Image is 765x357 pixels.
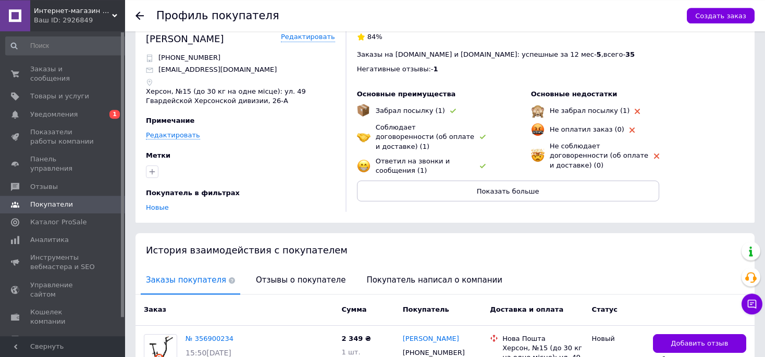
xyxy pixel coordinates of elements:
[146,32,224,45] div: [PERSON_NAME]
[591,305,618,313] span: Статус
[625,50,635,58] span: 35
[30,335,57,344] span: Маркет
[30,235,69,245] span: Аналитика
[654,154,659,159] img: rating-tag-type
[146,203,169,211] a: Новые
[450,109,456,113] img: rating-tag-type
[630,127,635,133] img: rating-tag-type
[30,155,96,173] span: Панель управления
[376,157,450,174] span: Ответил на звонки и сообщения (1)
[281,32,335,42] a: Редактировать
[144,305,166,313] span: Заказ
[34,16,125,25] div: Ваш ID: 2926849
[251,267,351,294] span: Отзывы о покупателе
[146,117,194,124] span: Примечание
[30,280,96,299] span: Управление сайтом
[361,267,508,294] span: Покупатель написал о компании
[403,334,459,344] a: [PERSON_NAME]
[635,109,640,114] img: rating-tag-type
[531,149,545,162] img: emoji
[30,308,96,326] span: Кошелек компании
[550,142,648,169] span: Не соблюдает договоренности (об оплате и доставке) (0)
[141,267,240,294] span: Заказы покупателя
[357,90,456,98] span: Основные преимущества
[158,53,220,62] p: [PHONE_NUMBER]
[34,6,112,16] span: Интернет-магазин "Астрокомфорт"
[146,151,170,159] span: Метки
[186,335,233,342] a: № 356900234
[357,104,369,117] img: emoji
[531,104,545,118] img: emoji
[687,8,755,23] button: Создать заказ
[342,335,371,342] span: 2 349 ₴
[671,339,728,349] span: Добавить отзыв
[342,305,367,313] span: Сумма
[30,218,87,227] span: Каталог ProSale
[109,110,120,119] span: 1
[135,11,144,20] div: Вернуться назад
[742,294,762,314] button: Чат с покупателем
[146,245,348,256] span: История взаимодействия с покупателем
[480,135,486,139] img: rating-tag-type
[146,87,335,106] p: Херсон, №15 (до 30 кг на одне місце): ул. 49 Гвардейской Херсонской дивизии, 26-А
[146,188,332,198] div: Покупатель в фильтрах
[367,33,382,41] span: 84%
[30,182,58,192] span: Отзывы
[531,90,618,98] span: Основные недостатки
[342,348,361,356] span: 1 шт.
[357,65,434,73] span: Негативные отзывы: -
[531,123,545,136] img: emoji
[403,305,449,313] span: Покупатель
[156,9,279,22] h1: Профиль покупателя
[597,50,601,58] span: 5
[653,334,746,353] button: Добавить отзыв
[5,36,129,55] input: Поиск
[480,164,486,169] img: rating-tag-type
[30,110,78,119] span: Уведомления
[357,50,635,58] span: Заказы на [DOMAIN_NAME] и [DOMAIN_NAME]: успешные за 12 мес - , всего -
[550,107,630,114] span: Не забрал посылку (1)
[30,200,73,209] span: Покупатели
[30,253,96,272] span: Инструменты вебмастера и SEO
[30,127,96,146] span: Показатели работы компании
[490,305,563,313] span: Доставка и оплата
[591,334,644,343] div: Новый
[30,65,96,83] span: Заказы и сообщения
[357,159,371,173] img: emoji
[357,181,659,201] button: Показать больше
[477,187,539,195] span: Показать больше
[357,130,371,144] img: emoji
[186,349,231,357] span: 15:50[DATE]
[376,123,474,150] span: Соблюдает договоренности (об оплате и доставке) (1)
[376,107,445,114] span: Забрал посылку (1)
[502,334,583,343] div: Нова Пошта
[146,131,200,139] a: Редактировать
[695,12,746,20] span: Создать заказ
[550,125,624,133] span: Не оплатил заказ (0)
[30,92,89,101] span: Товары и услуги
[434,65,438,73] span: 1
[158,65,277,74] p: [EMAIL_ADDRESS][DOMAIN_NAME]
